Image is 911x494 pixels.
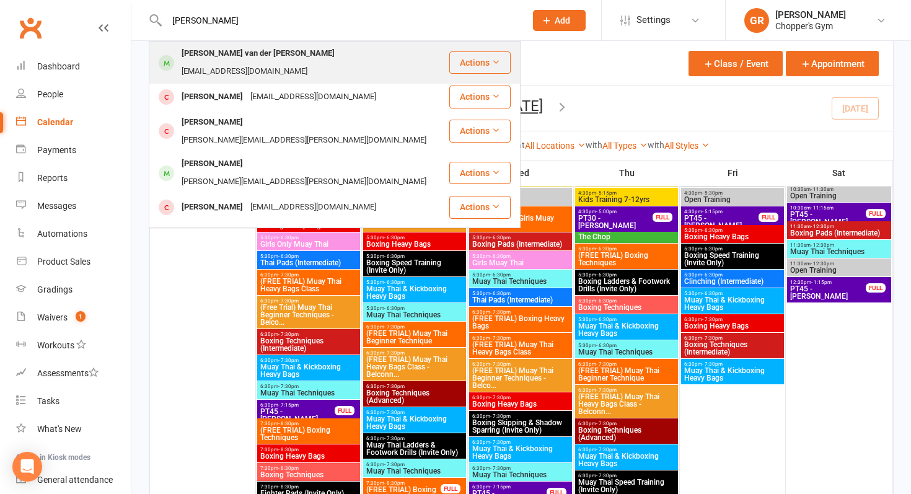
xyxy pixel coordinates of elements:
[472,209,570,214] span: 5:30pm
[472,400,570,408] span: Boxing Heavy Bags
[702,209,723,214] span: - 5:15pm
[578,343,676,348] span: 5:30pm
[811,187,834,192] span: - 11:30am
[596,447,617,452] span: - 7:30pm
[684,361,781,367] span: 6:30pm
[472,259,570,267] span: Girls Muay Thai
[684,196,781,203] span: Open Training
[490,335,511,341] span: - 7:30pm
[744,8,769,33] div: GR
[596,272,617,278] span: - 6:30pm
[790,192,889,200] span: Open Training
[384,306,405,311] span: - 6:30pm
[366,415,464,430] span: Muay Thai & Kickboxing Heavy Bags
[472,419,570,434] span: Boxing Skipping & Shadow Sparring (Invite Only)
[472,471,570,479] span: Muay Thai Techniques
[490,439,511,445] span: - 7:30pm
[472,272,570,278] span: 5:30pm
[578,246,676,252] span: 5:30pm
[574,160,680,186] th: Thu
[472,395,570,400] span: 6:30pm
[500,97,543,115] button: [DATE]
[16,387,131,415] a: Tasks
[449,196,511,218] button: Actions
[790,285,866,300] span: PT45 - [PERSON_NAME]
[260,452,358,460] span: Boxing Heavy Bags
[702,227,723,233] span: - 6:30pm
[578,317,676,322] span: 5:30pm
[596,317,617,322] span: - 6:30pm
[278,254,299,259] span: - 6:30pm
[578,278,676,293] span: Boxing Ladders & Footwork Drills (Invite Only)
[260,363,358,378] span: Muay Thai & Kickboxing Heavy Bags
[37,257,90,267] div: Product Sales
[37,173,68,183] div: Reports
[384,462,405,467] span: - 7:30pm
[472,341,570,356] span: (FREE TRIAL) Muay Thai Heavy Bags Class
[866,209,886,218] div: FULL
[636,6,671,34] span: Settings
[578,196,676,203] span: Kids Training 7-12yrs
[684,214,759,229] span: PT45 - [PERSON_NAME]
[260,426,358,441] span: (FREE TRIAL) Boxing Techniques
[684,227,781,233] span: 5:30pm
[12,452,42,482] div: Open Intercom Messenger
[178,113,247,131] div: [PERSON_NAME]
[260,298,358,304] span: 6:30pm
[37,61,80,71] div: Dashboard
[596,343,617,348] span: - 6:30pm
[260,259,358,267] span: Thai Pads (Intermediate)
[472,291,570,296] span: 5:30pm
[596,190,617,196] span: - 5:15pm
[653,213,672,222] div: FULL
[260,254,358,259] span: 5:30pm
[278,465,299,471] span: - 8:30pm
[260,332,358,337] span: 6:30pm
[16,81,131,108] a: People
[811,261,834,267] span: - 12:30pm
[472,278,570,285] span: Muay Thai Techniques
[578,393,676,415] span: (FREE TRIAL) Muay Thai Heavy Bags Class - Belconn...
[366,311,464,319] span: Muay Thai Techniques
[37,201,76,211] div: Messages
[76,311,86,322] span: 1
[759,213,778,222] div: FULL
[260,337,358,352] span: Boxing Techniques (Intermediate)
[366,356,464,378] span: (FREE TRIAL) Muay Thai Heavy Bags Class - Belconn...
[278,447,299,452] span: - 8:30pm
[786,51,879,76] button: Appointment
[648,140,664,150] strong: with
[578,233,676,240] span: The Chop
[366,350,464,356] span: 6:30pm
[811,280,832,285] span: - 1:15pm
[260,465,358,471] span: 7:30pm
[517,140,525,150] strong: at
[472,367,570,389] span: (FREE TRIAL) Muay Thai Beginner Techniques - Belco...
[578,304,676,311] span: Boxing Techniques
[578,348,676,356] span: Muay Thai Techniques
[441,484,460,493] div: FULL
[37,396,59,406] div: Tasks
[178,45,338,63] div: [PERSON_NAME] van der [PERSON_NAME]
[366,389,464,404] span: Boxing Techniques (Advanced)
[335,406,354,415] div: FULL
[16,220,131,248] a: Automations
[16,332,131,359] a: Workouts
[472,254,570,259] span: 5:30pm
[15,12,46,43] a: Clubworx
[702,335,723,341] span: - 7:30pm
[702,272,723,278] span: - 6:30pm
[37,424,82,434] div: What's New
[178,63,311,81] div: [EMAIL_ADDRESS][DOMAIN_NAME]
[684,246,781,252] span: 5:30pm
[449,51,511,74] button: Actions
[578,367,676,382] span: (FREE TRIAL) Muay Thai Beginner Technique
[684,341,781,356] span: Boxing Techniques (Intermediate)
[16,304,131,332] a: Waivers 1
[366,467,464,475] span: Muay Thai Techniques
[702,190,723,196] span: - 5:30pm
[490,465,511,471] span: - 7:30pm
[490,395,511,400] span: - 7:30pm
[16,276,131,304] a: Gradings
[278,332,299,337] span: - 7:30pm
